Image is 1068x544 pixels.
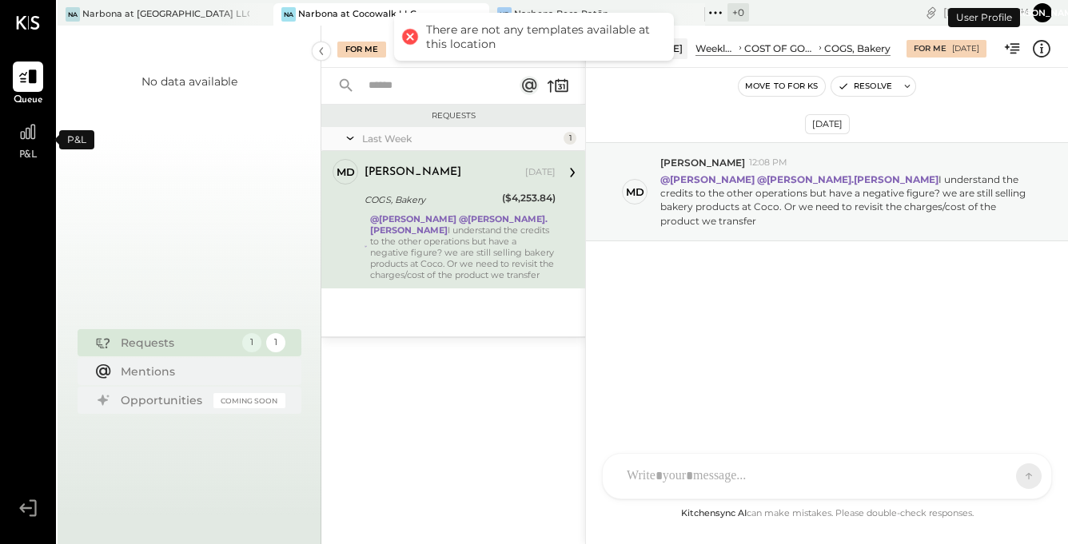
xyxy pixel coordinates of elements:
div: There are not any templates available at this location [426,22,658,51]
div: I understand the credits to the other operations but have a negative figure? we are still selling... [370,213,556,280]
div: For Me [337,42,386,58]
div: Mentions [121,363,277,379]
button: Resolve [831,77,899,96]
div: 1 [564,132,576,145]
div: 1 [242,333,261,352]
div: Coming Soon [213,393,285,408]
div: Weekly P&L [695,42,736,55]
div: Narbona at Cocowalk LLC [298,8,416,21]
div: Na [66,7,80,22]
div: For Me [914,43,946,54]
div: Requests [121,335,234,351]
div: [DATE] [805,114,850,134]
div: Na [281,7,296,22]
strong: @[PERSON_NAME] [660,173,755,185]
div: Md [626,185,644,200]
div: P&L [59,130,94,149]
div: COST OF GOODS SOLD (COGS) [744,42,816,55]
strong: @[PERSON_NAME].[PERSON_NAME] [757,173,938,185]
div: Narbona at [GEOGRAPHIC_DATA] LLC [82,8,249,21]
div: Opportunities [121,392,205,408]
div: User Profile [948,8,1020,27]
strong: @[PERSON_NAME] [370,213,456,224]
div: Narbona Boca Ratōn [514,8,608,21]
div: COGS, Bakery [365,192,497,208]
div: + 0 [727,3,749,22]
div: [DATE] [525,166,556,179]
div: Last Week [362,132,560,145]
div: copy link [923,4,939,21]
span: [PERSON_NAME] [660,156,745,169]
button: Move to for ks [739,77,825,96]
a: P&L [1,117,55,163]
p: I understand the credits to the other operations but have a negative figure? we are still selling... [660,173,1035,228]
div: 1 [266,333,285,352]
span: 2 : 28 [981,5,1013,20]
div: For KS [389,42,435,58]
div: Requests [329,110,577,121]
span: 12:08 PM [749,157,787,169]
div: [DATE] [943,5,1029,20]
div: No data available [141,73,237,89]
button: [PERSON_NAME] [1033,3,1052,22]
span: Queue [14,93,43,108]
div: COGS, Bakery [824,42,891,55]
div: Md [337,165,355,180]
div: NB [497,7,512,22]
div: [PERSON_NAME] [365,165,461,181]
div: [DATE] [952,43,979,54]
a: Queue [1,62,55,108]
span: P&L [19,149,38,163]
div: ($4,253.84) [502,190,556,206]
strong: @[PERSON_NAME].[PERSON_NAME] [370,213,548,236]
